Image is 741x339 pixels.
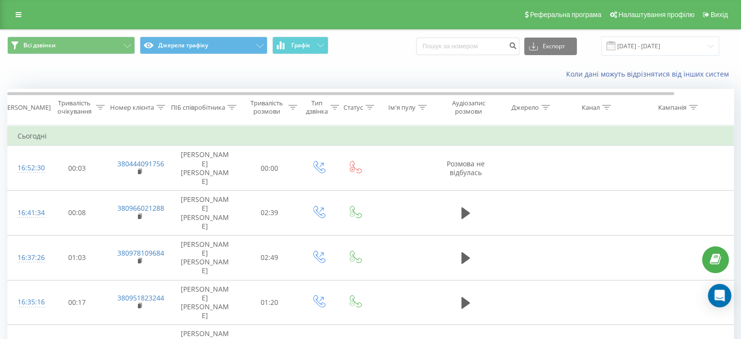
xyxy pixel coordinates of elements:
td: 00:03 [47,146,108,191]
td: 01:03 [47,235,108,280]
span: Налаштування профілю [618,11,694,19]
div: 16:37:26 [18,248,37,267]
div: 16:52:30 [18,159,37,178]
a: 380966021288 [117,203,164,213]
td: [PERSON_NAME] [PERSON_NAME] [171,235,239,280]
div: Тип дзвінка [306,99,328,116]
td: 02:49 [239,235,300,280]
div: Тривалість розмови [247,99,286,116]
span: Вихід [711,11,728,19]
div: 16:35:16 [18,293,37,312]
a: 380444091756 [117,159,164,168]
span: Графік [291,42,310,49]
div: ПІБ співробітника [171,103,225,112]
td: 02:39 [239,191,300,236]
span: Всі дзвінки [23,41,56,49]
div: Канал [582,103,600,112]
td: [PERSON_NAME] [PERSON_NAME] [171,146,239,191]
div: Open Intercom Messenger [708,284,731,307]
div: Ім'я пулу [388,103,416,112]
td: [PERSON_NAME] [PERSON_NAME] [171,191,239,236]
td: 00:00 [239,146,300,191]
td: 01:20 [239,280,300,325]
div: Статус [343,103,363,112]
div: [PERSON_NAME] [1,103,51,112]
button: Джерела трафіку [140,37,267,54]
a: 380978109684 [117,248,164,258]
span: Реферальна програма [530,11,602,19]
button: Експорт [524,38,577,55]
a: Коли дані можуть відрізнятися вiд інших систем [566,69,734,79]
div: Аудіозапис розмови [445,99,492,116]
button: Всі дзвінки [7,37,135,54]
button: Графік [272,37,328,54]
span: Розмова не відбулась [447,159,485,177]
div: 16:41:34 [18,203,37,222]
td: [PERSON_NAME] [PERSON_NAME] [171,280,239,325]
div: Тривалість очікування [55,99,94,116]
a: 380951823244 [117,293,164,302]
div: Кампанія [658,103,686,112]
div: Номер клієнта [110,103,154,112]
input: Пошук за номером [416,38,519,55]
div: Джерело [512,103,539,112]
td: 00:17 [47,280,108,325]
td: 00:08 [47,191,108,236]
